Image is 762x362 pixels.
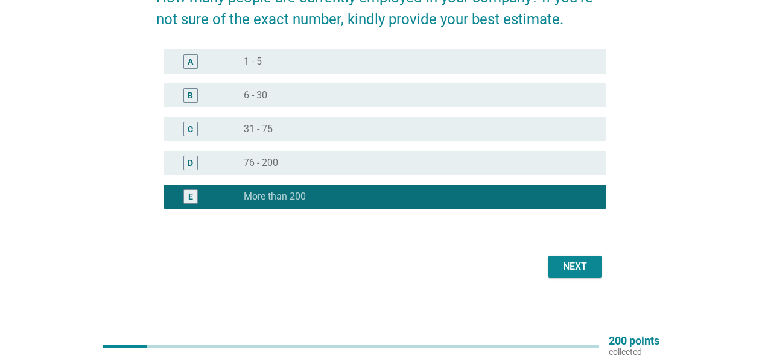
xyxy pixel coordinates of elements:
[558,259,592,274] div: Next
[609,335,659,346] p: 200 points
[609,346,659,357] p: collected
[244,123,273,135] label: 31 - 75
[244,56,262,68] label: 1 - 5
[244,89,267,101] label: 6 - 30
[548,256,602,278] button: Next
[188,89,193,102] div: B
[188,56,193,68] div: A
[244,157,278,169] label: 76 - 200
[244,191,306,203] label: More than 200
[188,191,193,203] div: E
[188,157,193,170] div: D
[188,123,193,136] div: C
